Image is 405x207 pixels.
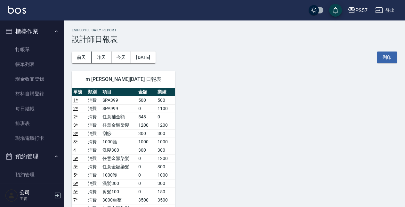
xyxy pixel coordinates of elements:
[86,179,101,187] td: 消費
[101,163,137,171] td: 任意金額染髮
[156,163,175,171] td: 300
[101,88,137,96] th: 項目
[137,88,156,96] th: 金額
[101,113,137,121] td: 任意補金額
[377,52,397,63] button: 列印
[137,138,156,146] td: 1000
[101,187,137,196] td: 剪髮100
[373,4,397,16] button: 登出
[86,121,101,129] td: 消費
[86,113,101,121] td: 消費
[156,179,175,187] td: 300
[20,189,52,196] h5: 公司
[101,121,137,129] td: 任意金額染髮
[3,116,61,131] a: 排班表
[3,167,61,182] a: 預約管理
[3,57,61,72] a: 帳單列表
[72,52,92,63] button: 前天
[137,154,156,163] td: 0
[5,189,18,202] img: Person
[137,113,156,121] td: 548
[101,129,137,138] td: 刮痧
[131,52,155,63] button: [DATE]
[137,163,156,171] td: 0
[156,171,175,179] td: 1000
[20,196,52,202] p: 主管
[156,187,175,196] td: 150
[101,154,137,163] td: 任意金額染髮
[137,96,156,104] td: 500
[156,104,175,113] td: 1100
[137,129,156,138] td: 300
[72,28,397,32] h2: Employee Daily Report
[8,6,26,14] img: Logo
[86,196,101,204] td: 消費
[72,35,397,44] h3: 設計師日報表
[86,146,101,154] td: 消費
[86,187,101,196] td: 消費
[345,4,370,17] button: PS57
[3,23,61,40] button: 櫃檯作業
[156,138,175,146] td: 1000
[156,96,175,104] td: 500
[73,147,76,153] a: 4
[86,154,101,163] td: 消費
[156,113,175,121] td: 0
[101,96,137,104] td: SPA399
[137,196,156,204] td: 3500
[156,154,175,163] td: 1200
[86,96,101,104] td: 消費
[101,104,137,113] td: SPA999
[137,187,156,196] td: 0
[137,121,156,129] td: 1200
[101,146,137,154] td: 洗髮300
[156,88,175,96] th: 業績
[156,121,175,129] td: 1200
[355,6,368,14] div: PS57
[3,131,61,146] a: 現場電腦打卡
[3,42,61,57] a: 打帳單
[3,182,61,197] a: 單日預約紀錄
[92,52,111,63] button: 昨天
[156,196,175,204] td: 3500
[86,104,101,113] td: 消費
[3,148,61,165] button: 預約管理
[86,171,101,179] td: 消費
[3,101,61,116] a: 每日結帳
[111,52,131,63] button: 今天
[156,146,175,154] td: 300
[86,138,101,146] td: 消費
[329,4,342,17] button: save
[86,88,101,96] th: 類別
[3,72,61,86] a: 現金收支登錄
[79,76,167,83] span: m [PERSON_NAME][DATE] 日報表
[137,179,156,187] td: 0
[101,179,137,187] td: 洗髮300
[72,88,86,96] th: 單號
[101,196,137,204] td: 3000重整
[101,171,137,179] td: 1000護
[137,171,156,179] td: 0
[86,129,101,138] td: 消費
[86,163,101,171] td: 消費
[3,86,61,101] a: 材料自購登錄
[137,104,156,113] td: 0
[156,129,175,138] td: 300
[137,146,156,154] td: 300
[101,138,137,146] td: 1000護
